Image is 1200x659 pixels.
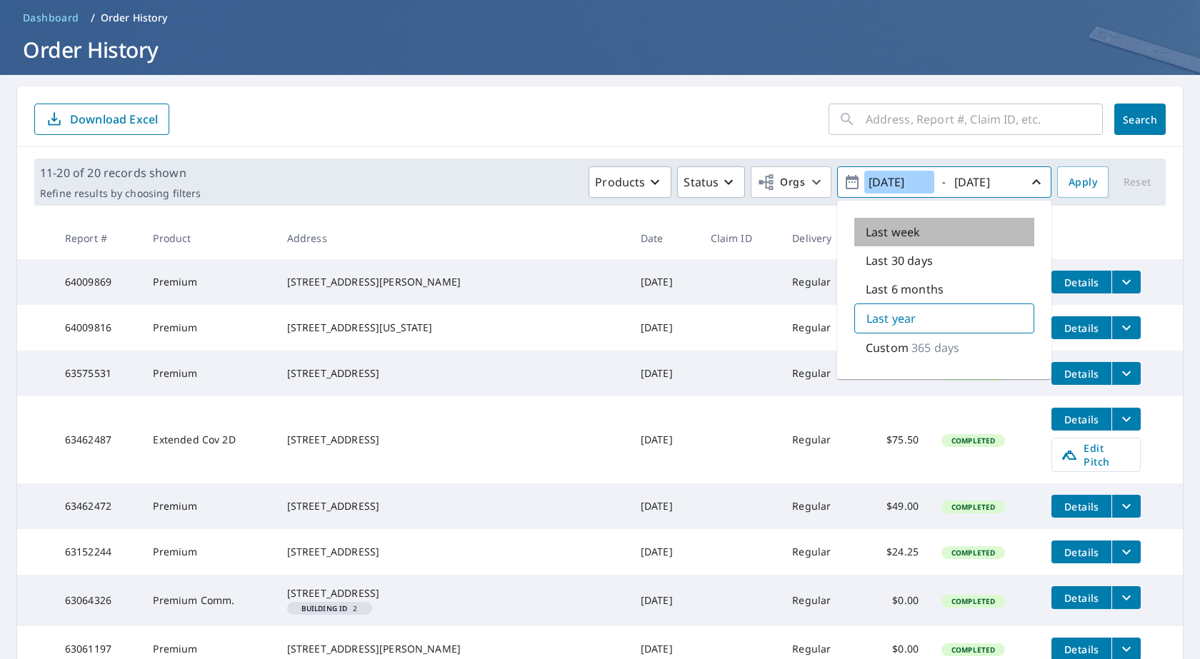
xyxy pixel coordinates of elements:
span: Completed [943,436,1004,446]
span: Details [1060,413,1103,426]
button: Search [1114,104,1166,135]
p: Last 6 months [866,281,944,298]
td: 64009816 [54,305,142,351]
span: - [844,170,1045,195]
td: $0.00 [860,575,930,626]
span: Details [1060,500,1103,513]
td: 63462472 [54,483,142,529]
span: Completed [943,596,1004,606]
button: detailsBtn-63462487 [1051,408,1111,431]
td: Premium [141,529,275,575]
td: [DATE] [629,396,699,483]
div: [STREET_ADDRESS][PERSON_NAME] [287,642,618,656]
div: [STREET_ADDRESS][PERSON_NAME] [287,275,618,289]
h1: Order History [17,35,1183,64]
td: Premium [141,305,275,351]
div: Last 30 days [854,246,1034,275]
button: detailsBtn-63152244 [1051,540,1111,563]
span: Orgs [757,173,805,191]
span: Details [1060,276,1103,289]
th: Address [276,217,629,259]
p: Products [595,173,645,191]
button: Download Excel [34,104,169,135]
button: filesDropdownBtn-64009869 [1111,271,1141,293]
em: Building ID [301,605,348,612]
td: 63152244 [54,529,142,575]
td: [DATE] [629,529,699,575]
a: Edit Pitch [1051,438,1141,472]
td: 64009869 [54,259,142,305]
p: Order History [101,11,168,25]
td: Premium [141,351,275,396]
td: Regular [781,575,860,626]
button: detailsBtn-63462472 [1051,495,1111,518]
td: Premium [141,259,275,305]
th: Report # [54,217,142,259]
td: Extended Cov 2D [141,396,275,483]
td: Regular [781,351,860,396]
button: detailsBtn-63064326 [1051,586,1111,609]
td: Regular [781,396,860,483]
td: Premium Comm. [141,575,275,626]
span: Details [1060,591,1103,605]
td: 63575531 [54,351,142,396]
td: $75.50 [860,396,930,483]
span: Details [1060,367,1103,381]
p: Status [684,173,719,191]
button: Apply [1057,166,1109,198]
th: Delivery [781,217,860,259]
button: Products [589,166,671,198]
span: Edit Pitch [1061,441,1131,468]
input: yyyy/mm/dd [864,171,934,193]
div: Last year [854,303,1034,333]
li: / [91,9,95,26]
div: [STREET_ADDRESS] [287,366,618,381]
button: filesDropdownBtn-64009816 [1111,316,1141,339]
span: Details [1060,321,1103,335]
div: [STREET_ADDRESS] [287,545,618,559]
button: filesDropdownBtn-63462472 [1111,495,1141,518]
div: [STREET_ADDRESS][US_STATE] [287,321,618,335]
button: filesDropdownBtn-63462487 [1111,408,1141,431]
span: Details [1060,643,1103,656]
div: [STREET_ADDRESS] [287,433,618,447]
p: Last week [866,223,920,241]
div: Last 6 months [854,275,1034,303]
button: Status [677,166,745,198]
td: Regular [781,259,860,305]
a: Dashboard [17,6,85,29]
td: 63462487 [54,396,142,483]
button: detailsBtn-63575531 [1051,362,1111,385]
p: Download Excel [70,111,158,127]
td: [DATE] [629,575,699,626]
span: Details [1060,545,1103,559]
td: Regular [781,529,860,575]
th: Claim ID [699,217,781,259]
span: Dashboard [23,11,79,25]
th: Product [141,217,275,259]
div: Last week [854,218,1034,246]
button: filesDropdownBtn-63575531 [1111,362,1141,385]
div: [STREET_ADDRESS] [287,586,618,600]
td: [DATE] [629,259,699,305]
input: yyyy/mm/dd [950,171,1020,193]
div: [STREET_ADDRESS] [287,499,618,513]
td: [DATE] [629,351,699,396]
p: Last year [866,310,916,327]
span: 2 [293,605,366,612]
button: filesDropdownBtn-63064326 [1111,586,1141,609]
p: 11-20 of 20 records shown [40,164,201,181]
span: Search [1126,113,1154,126]
span: Completed [943,645,1004,655]
button: detailsBtn-64009869 [1051,271,1111,293]
p: 365 days [911,339,959,356]
p: Last 30 days [866,252,933,269]
td: $49.00 [860,483,930,529]
th: Date [629,217,699,259]
p: Custom [866,339,909,356]
input: Address, Report #, Claim ID, etc. [866,99,1103,139]
nav: breadcrumb [17,6,1183,29]
td: 63064326 [54,575,142,626]
td: Regular [781,483,860,529]
td: Regular [781,305,860,351]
